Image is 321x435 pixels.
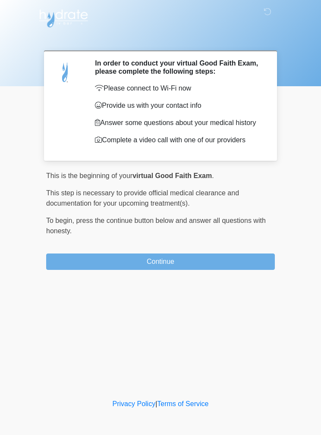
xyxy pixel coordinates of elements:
button: Continue [46,253,275,270]
span: press the continue button below and answer all questions with honesty. [46,217,266,235]
a: | [155,400,157,407]
img: Agent Avatar [53,59,79,85]
span: . [212,172,214,179]
h2: In order to conduct your virtual Good Faith Exam, please complete the following steps: [95,59,262,75]
a: Privacy Policy [113,400,156,407]
p: Please connect to Wi-Fi now [95,83,262,94]
p: Complete a video call with one of our providers [95,135,262,145]
a: Terms of Service [157,400,208,407]
p: Provide us with your contact info [95,100,262,111]
img: Hydrate IV Bar - Flagstaff Logo [38,6,89,28]
p: Answer some questions about your medical history [95,118,262,128]
span: To begin, [46,217,76,224]
strong: virtual Good Faith Exam [132,172,212,179]
span: This is the beginning of your [46,172,132,179]
span: This step is necessary to provide official medical clearance and documentation for your upcoming ... [46,189,239,207]
h1: ‎ ‎ ‎ ‎ [40,31,281,47]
